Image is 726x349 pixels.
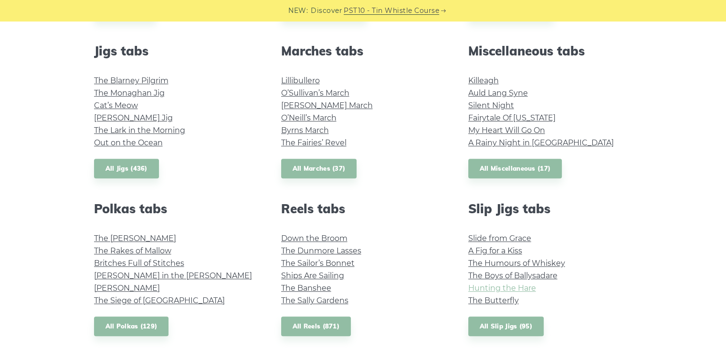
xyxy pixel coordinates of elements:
[281,259,355,268] a: The Sailor’s Bonnet
[468,126,545,135] a: My Heart Will Go On
[468,271,558,280] a: The Boys of Ballysadare
[94,113,173,122] a: [PERSON_NAME] Jig
[281,159,357,178] a: All Marches (37)
[468,113,556,122] a: Fairytale Of [US_STATE]
[468,296,519,305] a: The Butterfly
[281,234,347,243] a: Down the Broom
[468,44,632,58] h2: Miscellaneous tabs
[281,76,320,85] a: Lillibullero
[281,271,344,280] a: Ships Are Sailing
[468,234,531,243] a: Slide from Grace
[94,284,160,293] a: [PERSON_NAME]
[94,259,184,268] a: Britches Full of Stitches
[468,284,536,293] a: Hunting the Hare
[288,5,308,16] span: NEW:
[281,316,351,336] a: All Reels (871)
[94,201,258,216] h2: Polkas tabs
[94,76,168,85] a: The Blarney Pilgrim
[94,44,258,58] h2: Jigs tabs
[94,88,165,98] a: The Monaghan Jig
[468,246,522,255] a: A Fig for a Kiss
[94,246,171,255] a: The Rakes of Mallow
[94,159,159,178] a: All Jigs (436)
[468,76,499,85] a: Killeagh
[94,126,185,135] a: The Lark in the Morning
[281,296,348,305] a: The Sally Gardens
[468,201,632,216] h2: Slip Jigs tabs
[281,101,373,110] a: [PERSON_NAME] March
[94,316,169,336] a: All Polkas (129)
[94,271,252,280] a: [PERSON_NAME] in the [PERSON_NAME]
[94,138,163,147] a: Out on the Ocean
[468,159,562,178] a: All Miscellaneous (17)
[281,201,445,216] h2: Reels tabs
[94,296,225,305] a: The Siege of [GEOGRAPHIC_DATA]
[281,113,337,122] a: O’Neill’s March
[281,138,347,147] a: The Fairies’ Revel
[281,126,329,135] a: Byrns March
[468,88,528,98] a: Auld Lang Syne
[468,259,565,268] a: The Humours of Whiskey
[344,5,439,16] a: PST10 - Tin Whistle Course
[94,234,176,243] a: The [PERSON_NAME]
[281,88,349,98] a: O’Sullivan’s March
[468,138,614,147] a: A Rainy Night in [GEOGRAPHIC_DATA]
[94,101,138,110] a: Cat’s Meow
[281,44,445,58] h2: Marches tabs
[281,284,331,293] a: The Banshee
[311,5,342,16] span: Discover
[281,246,361,255] a: The Dunmore Lasses
[468,316,544,336] a: All Slip Jigs (95)
[468,101,514,110] a: Silent Night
